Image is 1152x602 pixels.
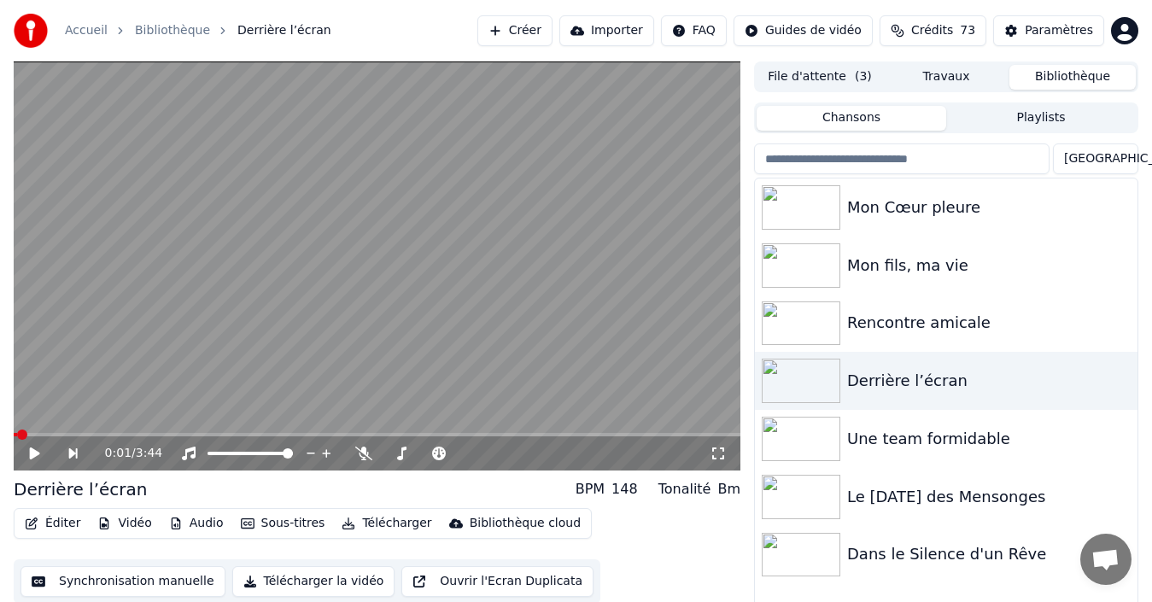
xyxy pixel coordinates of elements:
[162,511,231,535] button: Audio
[237,22,331,39] span: Derrière l’écran
[883,65,1009,90] button: Travaux
[136,445,162,462] span: 3:44
[65,22,108,39] a: Accueil
[960,22,975,39] span: 73
[91,511,158,535] button: Vidéo
[658,479,711,500] div: Tonalité
[1009,65,1136,90] button: Bibliothèque
[847,542,1131,566] div: Dans le Silence d'un Rêve
[20,566,225,597] button: Synchronisation manuelle
[470,515,581,532] div: Bibliothèque cloud
[559,15,654,46] button: Importer
[335,511,438,535] button: Télécharger
[135,22,210,39] a: Bibliothèque
[847,427,1131,451] div: Une team formidable
[65,22,331,39] nav: breadcrumb
[661,15,727,46] button: FAQ
[105,445,132,462] span: 0:01
[717,479,740,500] div: Bm
[576,479,605,500] div: BPM
[18,511,87,535] button: Éditer
[477,15,553,46] button: Créer
[847,254,1131,278] div: Mon fils, ma vie
[1025,22,1093,39] div: Paramètres
[993,15,1104,46] button: Paramètres
[14,477,147,501] div: Derrière l’écran
[14,14,48,48] img: youka
[234,511,332,535] button: Sous-titres
[757,106,946,131] button: Chansons
[734,15,873,46] button: Guides de vidéo
[105,445,146,462] div: /
[847,485,1131,509] div: Le [DATE] des Mensonges
[847,369,1131,393] div: Derrière l’écran
[911,22,953,39] span: Crédits
[757,65,883,90] button: File d'attente
[1080,534,1132,585] div: Ouvrir le chat
[946,106,1136,131] button: Playlists
[847,311,1131,335] div: Rencontre amicale
[855,68,872,85] span: ( 3 )
[232,566,395,597] button: Télécharger la vidéo
[880,15,986,46] button: Crédits73
[847,196,1131,219] div: Mon Cœur pleure
[611,479,638,500] div: 148
[401,566,594,597] button: Ouvrir l'Ecran Duplicata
